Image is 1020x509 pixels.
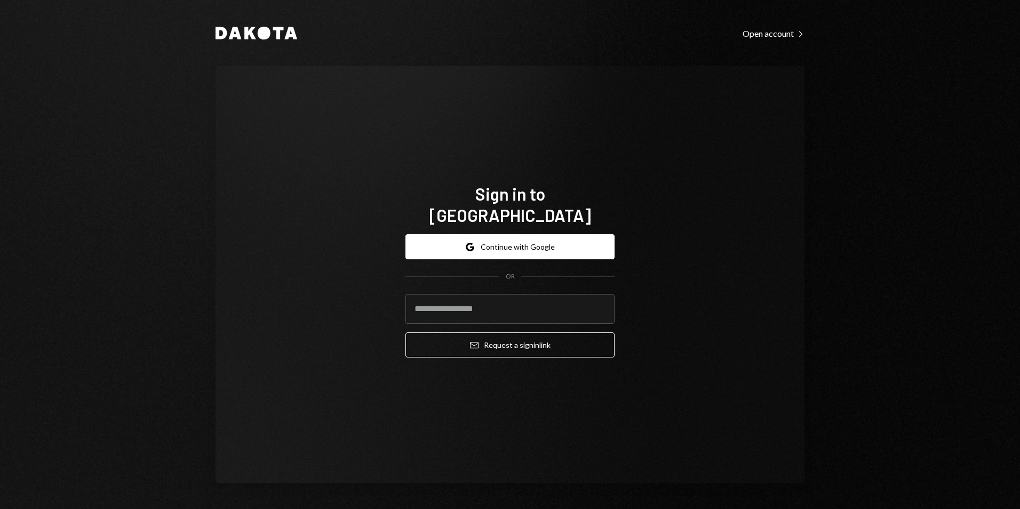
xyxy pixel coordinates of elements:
[405,234,615,259] button: Continue with Google
[506,272,515,281] div: OR
[405,332,615,357] button: Request a signinlink
[743,27,804,39] a: Open account
[405,183,615,226] h1: Sign in to [GEOGRAPHIC_DATA]
[743,28,804,39] div: Open account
